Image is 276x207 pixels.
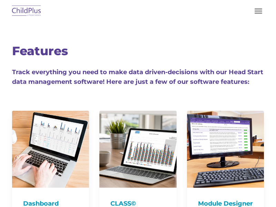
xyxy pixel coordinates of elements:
[99,111,176,188] img: CLASS-750
[10,3,43,19] img: ChildPlus by Procare Solutions
[12,111,89,188] img: Dash
[187,111,264,188] img: ModuleDesigner750
[12,43,68,58] span: Features
[12,68,263,86] span: Track everything you need to make data driven-decisions with our Head Start data management softw...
